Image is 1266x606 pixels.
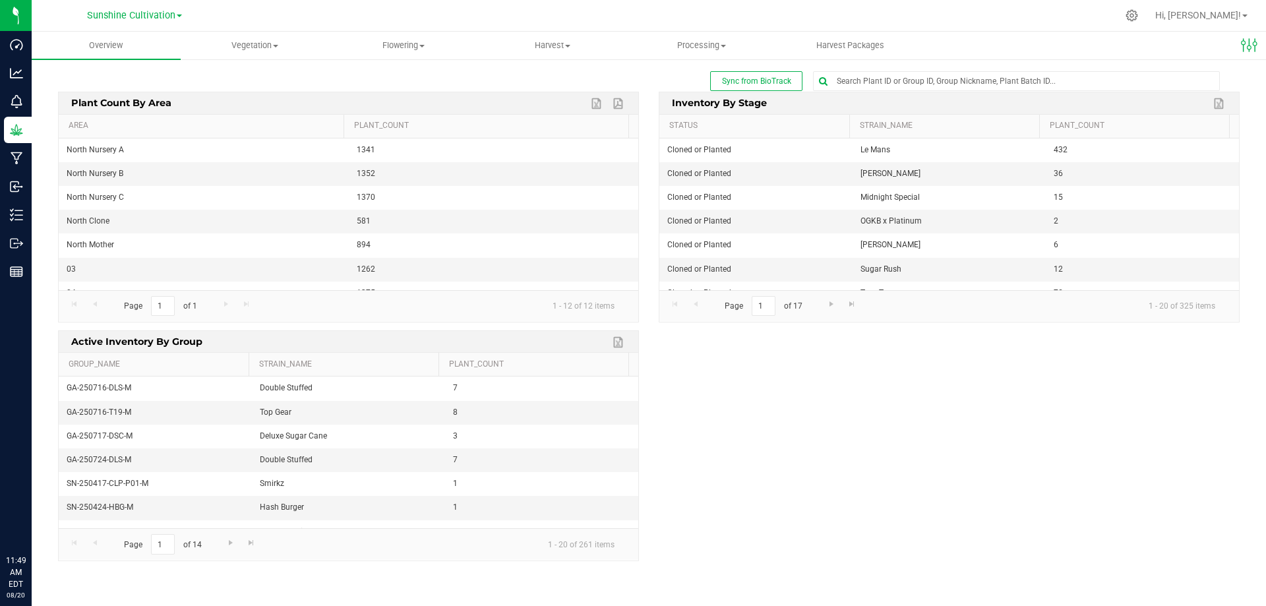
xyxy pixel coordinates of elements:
[853,258,1046,282] td: Sugar Rush
[252,425,445,448] td: Deluxe Sugar Cane
[537,534,625,554] span: 1 - 20 of 261 items
[659,162,853,186] td: Cloned or Planted
[659,233,853,257] td: Cloned or Planted
[10,123,23,136] inline-svg: Grow
[814,72,1219,90] input: Search Plant ID or Group ID, Group Nickname, Plant Batch ID...
[627,32,776,59] a: Processing
[349,162,639,186] td: 1352
[151,534,175,555] input: 1
[59,282,349,305] td: 04
[843,296,862,314] a: Go to the last page
[799,40,902,51] span: Harvest Packages
[449,359,623,370] a: plant_count
[1046,210,1239,233] td: 2
[722,76,791,86] span: Sync from BioTrack
[1124,9,1140,22] div: Manage settings
[349,138,639,162] td: 1341
[69,359,243,370] a: Group_Name
[87,10,175,21] span: Sunshine Cultivation
[1046,233,1239,257] td: 6
[445,472,638,496] td: 1
[354,121,623,131] a: Plant_Count
[349,233,639,257] td: 894
[59,448,252,472] td: GA-250724-DLS-M
[59,162,349,186] td: North Nursery B
[1046,138,1239,162] td: 432
[6,590,26,600] p: 08/20
[181,32,330,59] a: Vegetation
[445,377,638,400] td: 7
[659,138,853,162] td: Cloned or Planted
[68,331,206,351] span: Active Inventory by Group
[181,40,329,51] span: Vegetation
[59,472,252,496] td: SN-250417-CLP-P01-M
[853,138,1046,162] td: Le Mans
[330,32,479,59] a: Flowering
[349,258,639,282] td: 1262
[710,71,802,91] button: Sync from BioTrack
[349,210,639,233] td: 581
[13,500,53,540] iframe: Resource center
[252,401,445,425] td: Top Gear
[59,138,349,162] td: North Nursery A
[1155,10,1241,20] span: Hi, [PERSON_NAME]!
[542,296,625,316] span: 1 - 12 of 12 items
[59,186,349,210] td: North Nursery C
[59,520,252,544] td: SN-250501-AGO-M
[10,237,23,250] inline-svg: Outbound
[609,95,629,112] a: Export to PDF
[252,448,445,472] td: Double Stuffed
[713,296,813,317] span: Page of 17
[349,282,639,305] td: 1375
[10,152,23,165] inline-svg: Manufacturing
[252,496,445,520] td: Hash Burger
[59,258,349,282] td: 03
[860,121,1034,131] a: strain_name
[445,425,638,448] td: 3
[349,186,639,210] td: 1370
[10,265,23,278] inline-svg: Reports
[1210,95,1230,112] a: Export to Excel
[39,499,55,514] iframe: Resource center unread badge
[853,233,1046,257] td: [PERSON_NAME]
[659,186,853,210] td: Cloned or Planted
[659,210,853,233] td: Cloned or Planted
[113,296,208,317] span: Page of 1
[221,534,240,552] a: Go to the next page
[59,425,252,448] td: GA-250717-DSC-M
[242,534,261,552] a: Go to the last page
[10,180,23,193] inline-svg: Inbound
[1046,186,1239,210] td: 15
[776,32,925,59] a: Harvest Packages
[71,40,140,51] span: Overview
[853,186,1046,210] td: Midnight Special
[59,401,252,425] td: GA-250716-T19-M
[445,520,638,544] td: 1
[628,40,775,51] span: Processing
[1046,258,1239,282] td: 12
[853,162,1046,186] td: [PERSON_NAME]
[59,377,252,400] td: GA-250716-DLS-M
[68,92,175,113] span: Plant Count By Area
[10,208,23,222] inline-svg: Inventory
[252,377,445,400] td: Double Stuffed
[10,38,23,51] inline-svg: Dashboard
[588,95,607,112] a: Export to Excel
[752,296,775,317] input: 1
[59,210,349,233] td: North Clone
[59,233,349,257] td: North Mother
[1046,282,1239,305] td: 72
[445,401,638,425] td: 8
[252,472,445,496] td: Smirkz
[445,496,638,520] td: 1
[669,121,844,131] a: Status
[1046,162,1239,186] td: 36
[259,359,433,370] a: strain_name
[151,296,175,317] input: 1
[59,496,252,520] td: SN-250424-HBG-M
[659,282,853,305] td: Cloned or Planted
[113,534,212,555] span: Page of 14
[6,555,26,590] p: 11:49 AM EDT
[659,258,853,282] td: Cloned or Planted
[330,40,478,51] span: Flowering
